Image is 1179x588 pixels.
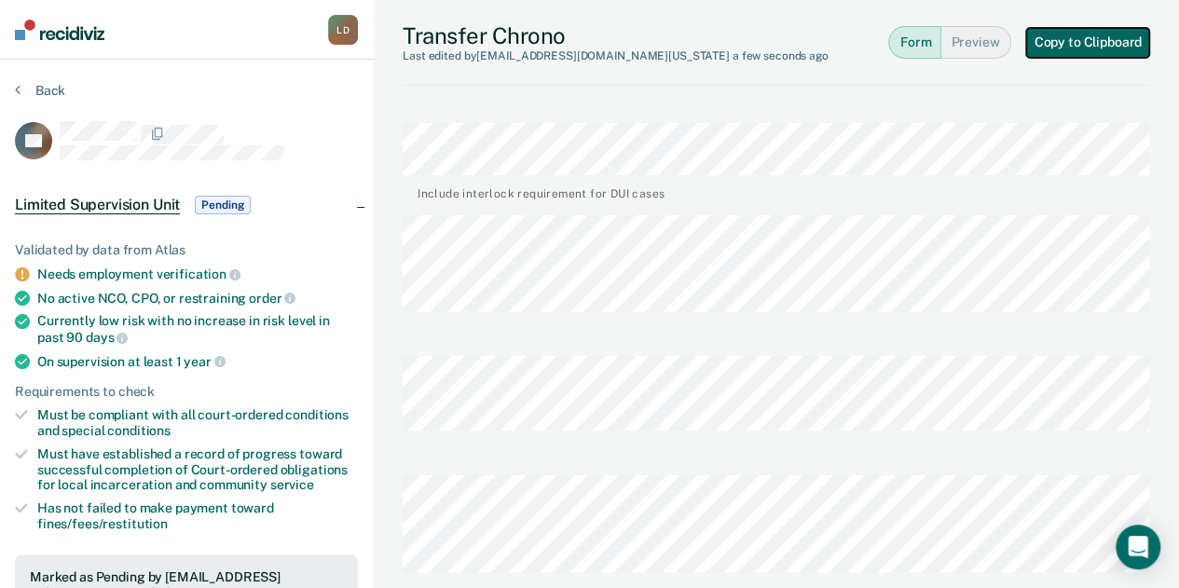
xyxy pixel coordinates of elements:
span: fines/fees/restitution [37,516,168,531]
div: Needs employment verification [37,266,358,282]
button: Form [888,26,941,59]
span: year [184,354,225,369]
div: Currently low risk with no increase in risk level in past 90 [37,313,358,345]
div: Validated by data from Atlas [15,242,358,258]
div: Has not failed to make payment toward [37,500,358,532]
button: Copy to Clipboard [1026,28,1149,58]
div: Transfer Chrono [403,22,829,62]
span: days [86,330,128,345]
div: Include interlock requirement for DUI cases [418,183,665,200]
span: Limited Supervision Unit [15,196,180,214]
img: Recidiviz [15,20,104,40]
button: Preview [941,26,1011,59]
span: service [270,477,314,492]
div: Open Intercom Messenger [1116,525,1160,569]
div: Requirements to check [15,384,358,400]
span: Pending [195,196,251,214]
button: LD [328,15,358,45]
button: Back [15,82,65,99]
div: Must be compliant with all court-ordered conditions and special conditions [37,407,358,439]
span: order [249,291,295,306]
span: a few seconds ago [733,49,829,62]
div: Last edited by [EMAIL_ADDRESS][DOMAIN_NAME][US_STATE] [403,49,829,62]
div: Must have established a record of progress toward successful completion of Court-ordered obligati... [37,446,358,493]
div: L D [328,15,358,45]
div: On supervision at least 1 [37,353,358,370]
div: No active NCO, CPO, or restraining [37,290,358,307]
